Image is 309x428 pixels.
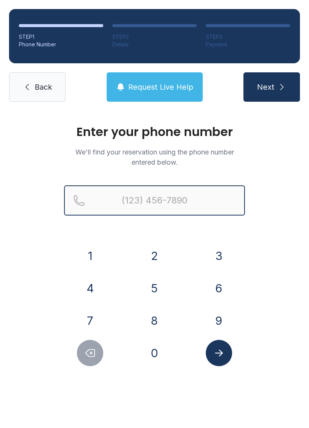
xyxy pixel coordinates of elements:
button: 7 [77,307,103,334]
div: STEP 3 [206,33,290,41]
div: Phone Number [19,41,103,48]
button: 8 [141,307,168,334]
button: 5 [141,275,168,301]
p: We'll find your reservation using the phone number entered below. [64,147,245,167]
button: 6 [206,275,232,301]
span: Request Live Help [128,82,193,92]
button: 1 [77,243,103,269]
span: Back [35,82,52,92]
div: Payment [206,41,290,48]
div: STEP 2 [112,33,197,41]
span: Next [257,82,274,92]
button: Submit lookup form [206,340,232,366]
button: 3 [206,243,232,269]
h1: Enter your phone number [64,126,245,138]
button: 2 [141,243,168,269]
div: Details [112,41,197,48]
div: STEP 1 [19,33,103,41]
button: Delete number [77,340,103,366]
button: 4 [77,275,103,301]
input: Reservation phone number [64,185,245,216]
button: 0 [141,340,168,366]
button: 9 [206,307,232,334]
